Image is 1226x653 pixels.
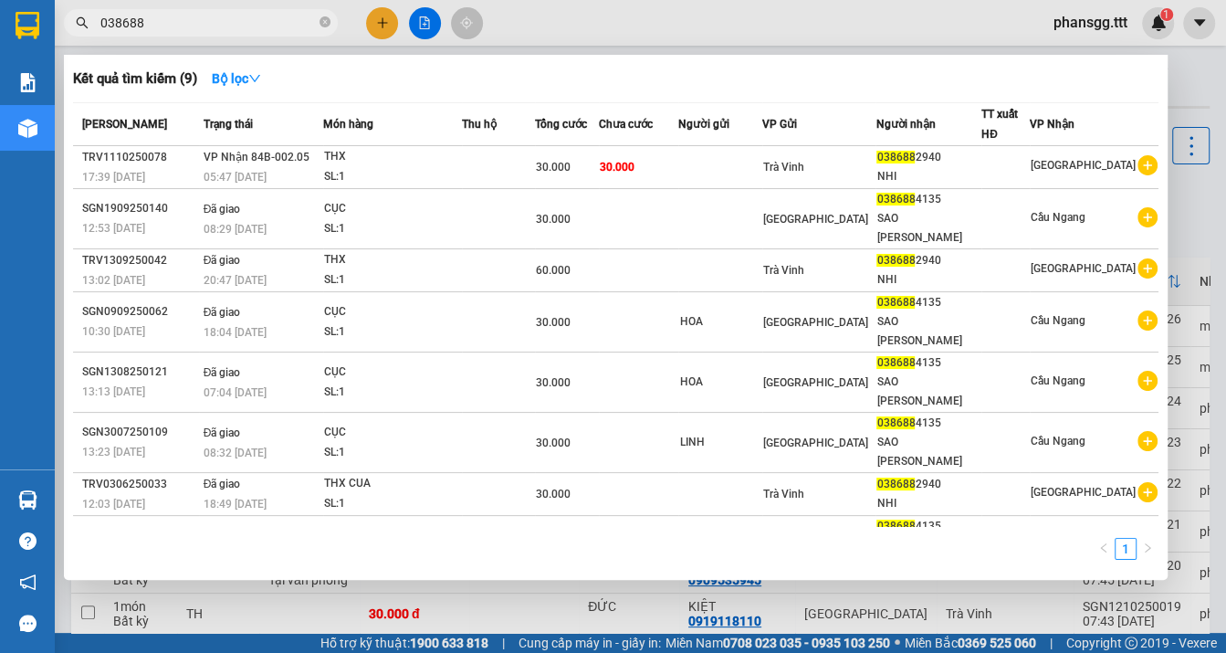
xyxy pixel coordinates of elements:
div: SGN1308250121 [82,363,198,382]
span: Trà Vinh [763,488,804,500]
div: 4135 [876,353,980,373]
span: 08:32 [DATE] [204,447,267,459]
span: down [248,72,261,85]
div: TRV1110250078 [82,148,198,167]
div: HOA [679,312,760,332]
li: 1 [1115,538,1137,560]
div: SGN0909250062 [82,302,198,321]
span: Cầu Ngang [1031,314,1085,327]
span: Đã giao [204,366,241,379]
div: SL: 1 [324,270,461,290]
div: 2940 [876,148,980,167]
span: [GEOGRAPHIC_DATA] [1031,486,1136,499]
div: TRV1309250042 [82,251,198,270]
span: search [76,16,89,29]
span: 60.000 [536,264,571,277]
span: 10:30 [DATE] [82,325,145,338]
div: CỤC ĐEN [324,526,461,546]
div: NHI [876,167,980,186]
div: NHI [876,270,980,290]
li: Previous Page [1093,538,1115,560]
span: 30.000 [536,316,571,329]
span: 30.000 [536,376,571,389]
img: solution-icon [18,73,37,92]
span: 20:47 [DATE] [204,274,267,287]
span: 038688 [876,356,915,369]
button: left [1093,538,1115,560]
span: 038688 [876,151,915,163]
div: 2940 [876,475,980,494]
button: right [1137,538,1158,560]
span: Chưa cước [599,118,653,131]
span: 038688 [876,478,915,490]
span: 30.000 [536,161,571,174]
span: Đã giao [204,306,241,319]
div: HOA [679,373,760,392]
span: Tổng cước [535,118,587,131]
span: 038688 [876,193,915,205]
span: VP Nhận [1030,118,1074,131]
span: TT xuất HĐ [981,108,1018,141]
li: Next Page [1137,538,1158,560]
span: 13:23 [DATE] [82,446,145,458]
span: close-circle [320,15,330,32]
span: close-circle [320,16,330,27]
div: SGN1909250140 [82,199,198,218]
span: 12:53 [DATE] [82,222,145,235]
div: 2940 [876,251,980,270]
div: LINH [679,433,760,452]
span: Món hàng [323,118,373,131]
div: 4135 [876,517,980,536]
span: [GEOGRAPHIC_DATA] [763,437,868,449]
span: 18:49 [DATE] [204,498,267,511]
span: 07:04 [DATE] [204,386,267,399]
div: NHI [876,494,980,513]
span: Đã giao [204,427,241,439]
strong: Bộ lọc [212,71,261,86]
img: warehouse-icon [18,490,37,510]
div: SL: 1 [324,167,461,187]
div: SAO [PERSON_NAME] [876,312,980,351]
span: plus-circle [1137,482,1158,502]
span: 038688 [876,416,915,429]
span: 13:13 [DATE] [82,385,145,398]
div: THX CUA [324,474,461,494]
span: Cầu Ngang [1031,211,1085,224]
span: plus-circle [1137,155,1158,175]
span: Thu hộ [462,118,497,131]
span: right [1142,542,1153,553]
div: SGN3007250109 [82,423,198,442]
button: Bộ lọcdown [197,64,276,93]
div: SAO [PERSON_NAME] [876,209,980,248]
span: Trà Vinh [763,264,804,277]
span: Trạng thái [204,118,253,131]
span: 038688 [876,520,915,532]
span: 30.000 [600,161,634,174]
img: warehouse-icon [18,119,37,138]
span: [GEOGRAPHIC_DATA] [763,376,868,389]
div: CỤC [324,363,461,383]
span: Đã giao [204,254,241,267]
div: SL: 1 [324,494,461,514]
span: Đã giao [204,203,241,216]
span: 30.000 [536,213,571,226]
span: Người gửi [678,118,728,131]
span: message [19,615,37,632]
span: Cầu Ngang [1031,435,1085,448]
div: CỤC [324,423,461,443]
div: 4135 [876,293,980,312]
span: left [1098,542,1109,553]
span: question-circle [19,532,37,550]
span: 05:47 [DATE] [204,171,267,184]
span: plus-circle [1137,371,1158,391]
span: [GEOGRAPHIC_DATA] [763,213,868,226]
div: THX [324,147,461,167]
span: [GEOGRAPHIC_DATA] [1031,262,1136,275]
img: logo-vxr [16,12,39,39]
span: 18:04 [DATE] [204,326,267,339]
span: 12:03 [DATE] [82,498,145,511]
div: CỤC [324,302,461,322]
span: 08:29 [DATE] [204,223,267,236]
div: THX [324,250,461,270]
div: 4135 [876,414,980,433]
